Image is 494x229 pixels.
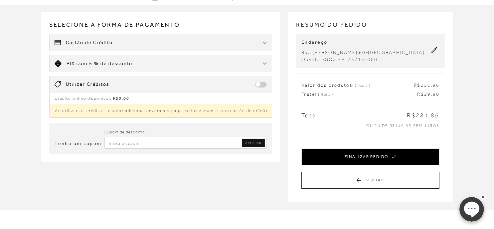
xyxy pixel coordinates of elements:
[348,57,378,62] span: 75715-000
[301,56,425,63] div: - .
[334,57,347,62] span: CEP:
[242,139,265,147] a: Aplicar Código
[366,123,439,128] span: ou 2x de R$140,93 sem juros
[421,82,431,88] span: 251
[67,61,75,66] span: PIX
[325,57,333,62] span: GO
[113,96,130,101] span: R$0.00
[315,92,333,97] span: ( 1 itens )
[368,50,425,55] span: [GEOGRAPHIC_DATA]
[431,91,440,97] span: ,90
[301,39,425,46] p: Endereço
[66,39,113,46] span: Cartão de Crédito
[414,82,420,88] span: R$
[301,57,323,62] span: Ouvidor
[407,111,439,120] span: R$281,86
[55,96,112,101] span: Crédito online disponível:
[50,104,272,117] p: Ao utilizar os créditos, o valor adicional deverá ser pago exclusivamente com cartão de crédito.
[263,42,267,44] img: chevron
[301,149,439,165] button: FINALIZAR PEDIDO
[301,91,333,98] span: Frete
[359,50,366,55] span: 60
[301,49,425,56] div: , -
[245,141,261,145] span: APLICAR
[417,91,424,97] span: R$
[66,81,109,88] span: Utilizar Créditos
[301,111,320,120] span: Total:
[104,129,145,135] label: Cupom de desconto
[263,62,267,65] img: chevron
[353,83,371,88] span: ( 1 itens )
[55,140,101,147] h3: Tenho um cupom
[301,50,358,55] span: Rua [PERSON_NAME]
[77,61,132,66] span: com 5 % de desconto
[301,82,370,89] span: Valor dos produtos
[104,137,267,149] input: Inserir Código da Promoção
[296,20,445,34] h2: RESUMO DO PEDIDO
[431,82,440,88] span: ,96
[301,172,439,189] button: Voltar
[424,91,431,97] span: 29
[49,20,272,34] span: Selecione a forma de pagamento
